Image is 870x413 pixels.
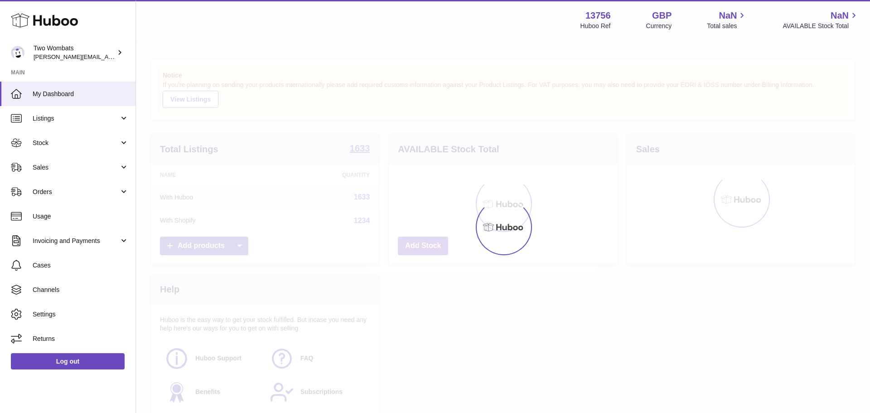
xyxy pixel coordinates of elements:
[34,53,230,60] span: [PERSON_NAME][EMAIL_ADDRESS][PERSON_NAME][DOMAIN_NAME]
[33,188,119,196] span: Orders
[580,22,611,30] div: Huboo Ref
[33,237,119,245] span: Invoicing and Payments
[33,261,129,270] span: Cases
[11,353,125,369] a: Log out
[707,22,747,30] span: Total sales
[783,10,859,30] a: NaN AVAILABLE Stock Total
[33,139,119,147] span: Stock
[33,90,129,98] span: My Dashboard
[719,10,737,22] span: NaN
[646,22,672,30] div: Currency
[831,10,849,22] span: NaN
[783,22,859,30] span: AVAILABLE Stock Total
[11,46,24,59] img: adam.randall@twowombats.com
[33,335,129,343] span: Returns
[33,114,119,123] span: Listings
[33,163,119,172] span: Sales
[585,10,611,22] strong: 13756
[707,10,747,30] a: NaN Total sales
[33,212,129,221] span: Usage
[34,44,115,61] div: Two Wombats
[33,310,129,319] span: Settings
[652,10,672,22] strong: GBP
[33,286,129,294] span: Channels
